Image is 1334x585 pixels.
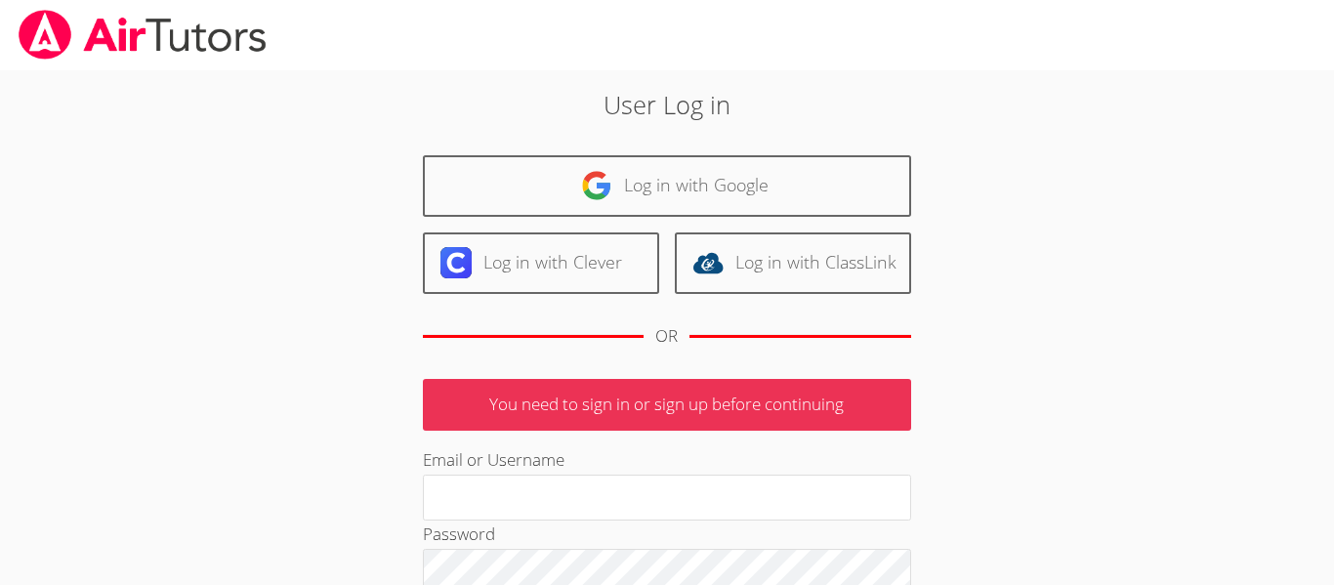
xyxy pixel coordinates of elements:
img: google-logo-50288ca7cdecda66e5e0955fdab243c47b7ad437acaf1139b6f446037453330a.svg [581,170,612,201]
label: Password [423,522,495,545]
div: OR [655,322,678,351]
p: You need to sign in or sign up before continuing [423,379,911,431]
img: classlink-logo-d6bb404cc1216ec64c9a2012d9dc4662098be43eaf13dc465df04b49fa7ab582.svg [692,247,724,278]
a: Log in with ClassLink [675,232,911,294]
label: Email or Username [423,448,564,471]
a: Log in with Google [423,155,911,217]
img: clever-logo-6eab21bc6e7a338710f1a6ff85c0baf02591cd810cc4098c63d3a4b26e2feb20.svg [440,247,472,278]
a: Log in with Clever [423,232,659,294]
img: airtutors_banner-c4298cdbf04f3fff15de1276eac7730deb9818008684d7c2e4769d2f7ddbe033.png [17,10,269,60]
h2: User Log in [307,86,1027,123]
